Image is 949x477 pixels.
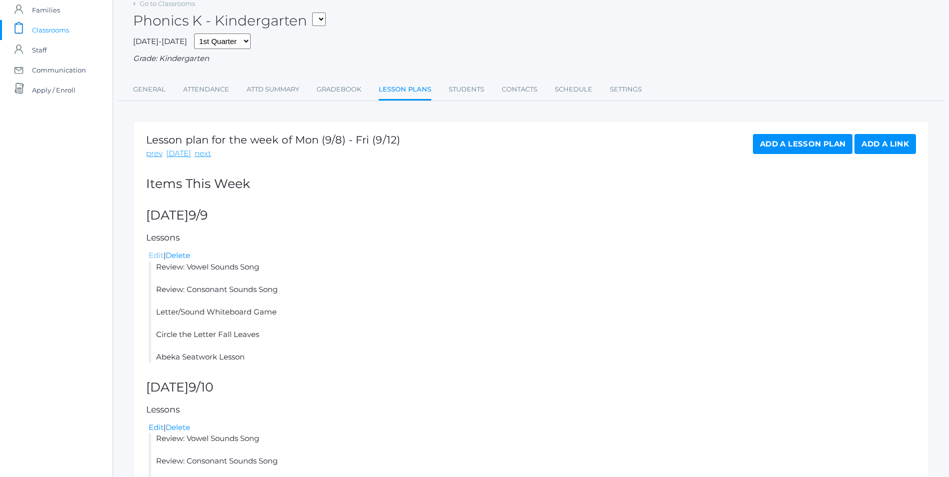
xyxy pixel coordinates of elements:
a: Add a Lesson Plan [753,134,852,154]
a: Gradebook [317,79,361,99]
span: 9/10 [189,379,214,394]
a: prev [146,148,163,159]
h5: Lessons [146,405,916,414]
a: Edit [149,422,164,432]
span: 9/9 [189,207,208,222]
span: Apply / Enroll [32,80,76,100]
h2: Phonics K - Kindergarten [133,13,326,28]
h2: Items This Week [146,177,916,191]
a: Contacts [502,79,537,99]
div: | [149,250,916,261]
a: Lesson Plans [379,79,431,101]
div: | [149,422,916,433]
a: Add a Link [854,134,916,154]
a: Settings [610,79,642,99]
span: Staff [32,40,47,60]
a: next [195,148,211,159]
h1: Lesson plan for the week of Mon (9/8) - Fri (9/12) [146,134,400,145]
h2: [DATE] [146,208,916,222]
a: Schedule [555,79,592,99]
a: General [133,79,166,99]
a: Attendance [183,79,229,99]
h2: [DATE] [146,380,916,394]
span: Communication [32,60,86,80]
a: Students [449,79,484,99]
a: Attd Summary [247,79,299,99]
span: Classrooms [32,20,69,40]
a: [DATE] [166,148,191,159]
h5: Lessons [146,233,916,242]
a: Delete [166,250,190,260]
span: [DATE]-[DATE] [133,36,187,46]
li: Review: Vowel Sounds Song Review: Consonant Sounds Song Letter/Sound Whiteboard Game Circle the L... [149,261,916,363]
a: Edit [149,250,164,260]
a: Delete [166,422,190,432]
div: Grade: Kindergarten [133,53,929,64]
